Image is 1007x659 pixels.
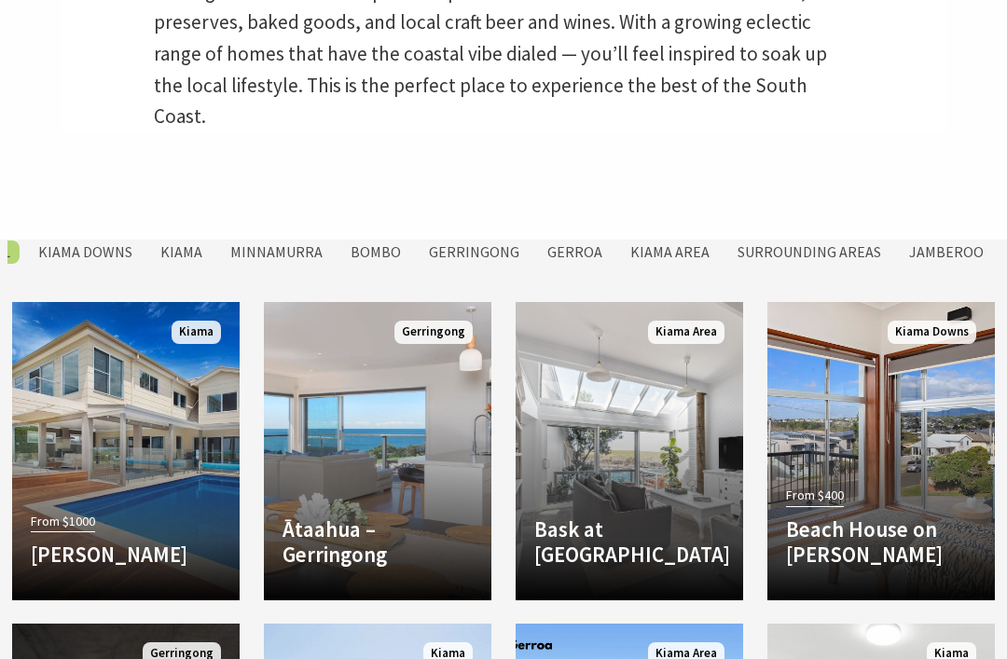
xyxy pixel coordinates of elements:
a: Another Image Used Ātaahua – Gerringong Gerringong [264,302,491,600]
label: Jamberoo [900,240,993,264]
span: Kiama Area [648,321,724,344]
h4: Bask at [GEOGRAPHIC_DATA] [534,516,724,568]
span: Gerringong [394,321,473,344]
span: Kiama [172,321,221,344]
span: From $1000 [31,511,95,532]
h4: [PERSON_NAME] [31,542,221,568]
label: Gerroa [538,240,612,264]
span: Kiama Downs [888,321,976,344]
a: From $400 Beach House on [PERSON_NAME] Kiama Downs [767,302,995,600]
a: From $1000 [PERSON_NAME] Kiama [12,302,240,600]
label: Gerringong [420,240,529,264]
h4: Beach House on [PERSON_NAME] [786,516,976,568]
label: Kiama [151,240,212,264]
h4: Ātaahua – Gerringong [283,516,473,568]
label: Minnamurra [221,240,332,264]
span: From $400 [786,485,844,506]
label: Surrounding Areas [728,240,890,264]
label: Bombo [341,240,410,264]
label: Kiama Area [621,240,719,264]
a: Another Image Used Bask at [GEOGRAPHIC_DATA] Kiama Area [516,302,743,600]
label: Kiama Downs [29,240,142,264]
